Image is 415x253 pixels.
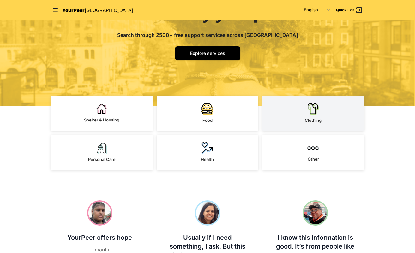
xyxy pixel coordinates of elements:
span: Shelter & Housing [84,117,119,122]
span: Quick Exit [336,8,354,13]
a: Explore services [175,46,240,60]
a: Quick Exit [336,6,363,14]
span: Personal Care [88,157,116,162]
a: Health [157,135,259,170]
span: Explore services [190,50,225,56]
span: YourPeer [62,7,85,13]
span: Other [308,156,319,162]
a: Shelter & Housing [51,96,153,131]
span: Search through 2500+ free support services across [GEOGRAPHIC_DATA] [117,32,298,38]
a: Clothing [262,96,364,131]
span: YourPeer offers hope [67,234,132,241]
span: Food [202,118,213,123]
a: Food [157,96,259,131]
a: Other [262,135,364,170]
span: Clothing [305,118,322,123]
a: Personal Care [51,135,153,170]
span: [GEOGRAPHIC_DATA] [85,7,133,13]
a: YourPeer[GEOGRAPHIC_DATA] [62,6,133,14]
span: Health [201,157,214,162]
